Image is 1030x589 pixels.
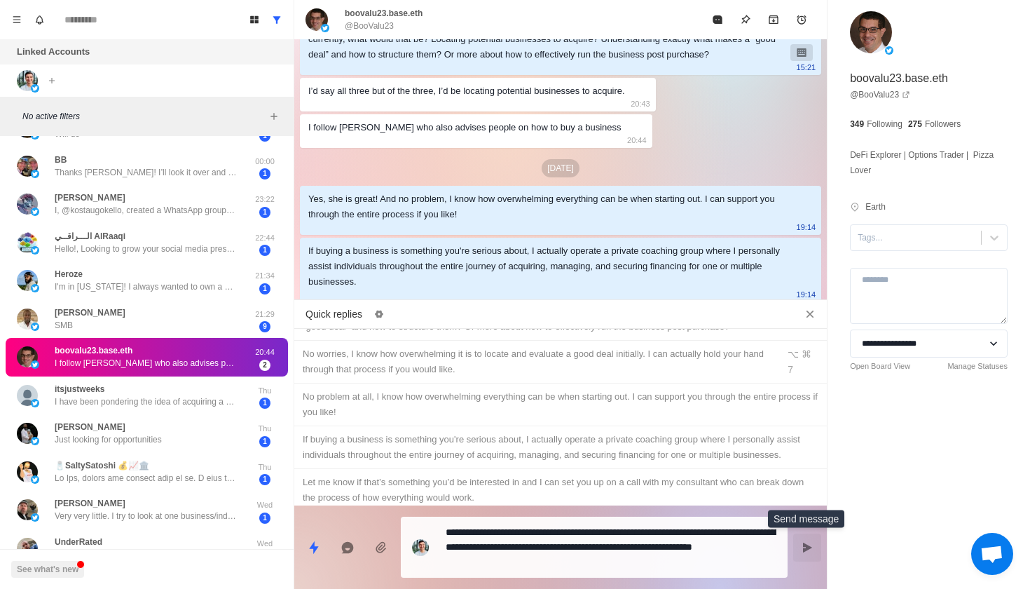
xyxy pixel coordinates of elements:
img: picture [31,323,39,331]
p: 00:00 [247,156,282,168]
p: Heroze [55,268,83,280]
button: Add account [43,72,60,89]
a: Open chat [971,533,1013,575]
p: Wed [247,538,282,550]
p: [PERSON_NAME] [55,497,125,510]
button: Send message [793,534,821,562]
div: Yes, she is great! And no problem, I know how overwhelming everything can be when starting out. I... [308,191,790,222]
button: Show all conversations [266,8,288,31]
p: Thanks [PERSON_NAME]! I’ll look it over and get back to you. Much appreciated! [55,166,237,179]
p: Lo Ips, dolors ame consect adip el se. D eius te Incidi Utlabo, Etdolorema, ali E adminim ve qui ... [55,472,237,485]
p: I'm in [US_STATE]! I always wanted to own a business [55,280,237,293]
img: picture [305,8,328,31]
div: Let me know if that’s something you’d be interested in and I can set you up on a call with my con... [303,475,818,506]
div: ⌥ ⌘ 7 [788,346,818,377]
a: @BooValu23 [850,88,910,101]
p: 21:34 [247,270,282,282]
div: If buying a business is something you're serious about, I actually operate a private coaching gro... [303,432,818,463]
p: Followers [925,118,961,130]
p: Earth [865,201,886,213]
p: I, @kostaugokello, created a WhatsApp group dedicated to explaining the entire stock trading proc... [55,204,237,217]
img: picture [17,385,38,406]
button: Notifications [28,8,50,31]
p: Quick replies [305,307,362,322]
p: 20:43 [631,96,650,111]
p: [PERSON_NAME] [55,421,125,433]
p: Wed [247,499,282,511]
img: picture [31,437,39,445]
p: Just looking for opportunities [55,433,162,446]
img: picture [17,499,38,520]
p: @BooValu23 [345,20,394,32]
p: 20:44 [247,346,282,358]
img: picture [31,208,39,216]
p: itsjustweeks [55,383,104,395]
p: [PERSON_NAME] [55,306,125,319]
p: 20:44 [627,133,647,148]
img: picture [17,156,38,177]
img: picture [17,232,38,253]
p: Linked Accounts [17,45,90,59]
span: 1 [259,513,270,524]
p: I follow [PERSON_NAME] who also advises people on how to buy a business [55,357,237,370]
p: 15:21 [797,60,816,75]
p: No active filters [22,110,266,123]
button: Board View [243,8,266,31]
img: picture [17,461,38,482]
p: UnderRated [55,536,102,548]
button: Close quick replies [799,303,821,325]
div: I’d say all three but of the three, I’d be locating potential businesses to acquire. [308,83,625,99]
p: Thu [247,461,282,473]
p: boovalu23.base.eth [850,70,948,87]
p: BB [55,154,67,166]
div: No worries, I know how overwhelming it is to locate and evaluate a good deal initially. I can act... [303,346,769,377]
button: Mark as read [703,6,732,34]
span: 1 [259,168,270,180]
img: picture [31,246,39,255]
p: 23:22 [247,194,282,205]
button: Add media [367,534,395,562]
img: picture [17,423,38,444]
p: boovalu23.base.eth [55,344,132,357]
span: 1 [259,398,270,409]
span: 1 [259,474,270,485]
span: 1 [259,245,270,256]
img: picture [17,309,38,330]
p: 349 [850,118,864,130]
p: Thu [247,385,282,397]
p: [DATE] [542,159,579,177]
img: picture [17,194,38,215]
img: picture [885,46,893,55]
button: Edit quick replies [368,303,390,325]
p: Very very little. I try to look at one business/industry/segment each week, but everything Im doi... [55,510,237,522]
img: picture [31,513,39,522]
p: Thu [247,423,282,435]
p: 275 [908,118,922,130]
button: See what's new [11,561,84,578]
button: Pin [732,6,760,34]
div: If buying a business is something you're serious about, I actually operate a private coaching gro... [308,243,790,290]
button: Add reminder [788,6,816,34]
img: picture [31,131,39,140]
p: 19:14 [797,219,816,235]
img: picture [31,475,39,484]
div: I follow [PERSON_NAME] who also advises people on how to buy a business [308,120,622,135]
p: 19:14 [797,287,816,302]
button: Menu [6,8,28,31]
p: DeFi Explorer | Options Trader | Pizza Lover [850,147,1008,178]
img: picture [17,346,38,367]
p: Following [867,118,902,130]
img: picture [17,270,38,291]
p: boovalu23.base.eth [345,7,423,20]
p: 🧂SaltySatoshi 💰📈🏛️ [55,459,149,472]
button: Quick replies [300,534,328,562]
p: I have been pondering the idea of acquiring a business for quite some time. I had a taste of smal... [55,395,237,408]
a: Manage Statuses [947,360,1008,372]
img: picture [31,284,39,292]
p: 21:29 [247,309,282,320]
img: picture [31,399,39,407]
p: SMB [55,319,73,332]
span: 9 [259,321,270,332]
img: picture [850,11,892,53]
p: Hello!, Looking to grow your social media presence? I provide stable, non-dropping followers, enh... [55,243,237,255]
